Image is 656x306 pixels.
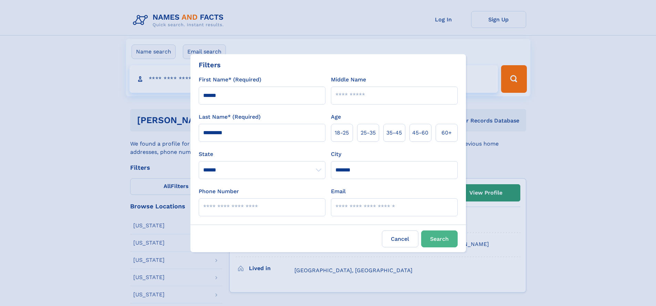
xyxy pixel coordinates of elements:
label: State [199,150,325,158]
label: Cancel [382,230,418,247]
label: City [331,150,341,158]
label: First Name* (Required) [199,76,261,84]
span: 60+ [441,129,452,137]
label: Phone Number [199,187,239,196]
div: Filters [199,60,221,70]
span: 25‑35 [361,129,376,137]
button: Search [421,230,458,247]
span: 18‑25 [335,129,349,137]
span: 35‑45 [386,129,402,137]
label: Age [331,113,341,121]
label: Middle Name [331,76,366,84]
span: 45‑60 [412,129,428,137]
label: Last Name* (Required) [199,113,261,121]
label: Email [331,187,346,196]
